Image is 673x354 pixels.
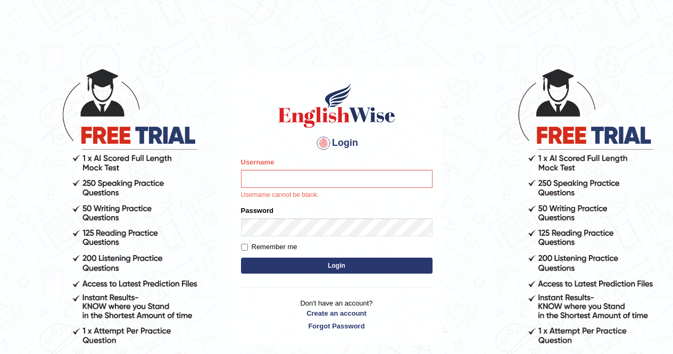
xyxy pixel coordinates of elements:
a: Create an account [241,308,433,318]
input: Remember me [241,244,248,251]
p: Username cannot be blank. [241,191,433,200]
label: Password [241,205,273,216]
label: Remember me [241,242,297,252]
h4: Login [241,135,433,152]
label: Username [241,157,275,167]
a: Forgot Password [241,321,433,331]
img: Logo of English Wise sign in for intelligent practice with AI [276,81,397,129]
button: Login [241,258,433,274]
p: Don't have an account? [241,298,433,331]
